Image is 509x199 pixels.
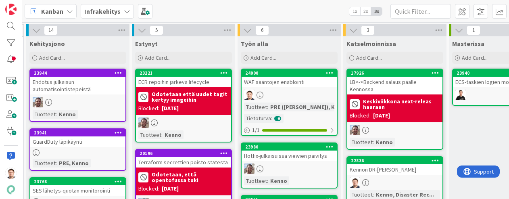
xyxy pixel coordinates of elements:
[163,130,184,139] div: Kenno
[244,103,267,111] div: Tuotteet
[390,4,451,19] input: Quick Filter...
[34,179,125,184] div: 23768
[255,25,269,35] span: 6
[242,69,337,77] div: 24000
[242,151,337,161] div: Hotfix-julkaisuissa viewien päivitys
[161,130,163,139] span: :
[267,103,268,111] span: :
[140,70,231,76] div: 23221
[241,40,268,48] span: Työn alla
[351,158,442,163] div: 22836
[242,143,337,151] div: 23980
[33,97,43,107] img: ET
[29,40,65,48] span: Kehitysjono
[17,1,37,11] span: Support
[350,177,360,188] img: TG
[347,157,442,175] div: 22836Kennon DR-[PERSON_NAME]
[30,69,125,94] div: 23944Ehdotus julkaisun automatisointistepeistä
[44,25,58,35] span: 14
[138,117,149,128] img: ET
[84,7,121,15] b: Infrakehitys
[138,184,159,193] div: Blocked:
[373,111,390,120] div: [DATE]
[5,4,17,15] img: Visit kanbanzone.com
[57,159,91,168] div: PRE, Kenno
[56,110,57,119] span: :
[267,176,268,185] span: :
[136,69,231,77] div: 23221
[455,90,466,100] img: JV
[363,98,440,110] b: Keskiviikkona next-releas haaraan
[30,136,125,147] div: GuardDuty läpikäynti
[34,70,125,76] div: 23944
[361,25,375,35] span: 3
[152,91,229,103] b: Odotetaan että uudet tagit kertyy imageihin
[244,90,255,100] img: TG
[350,111,371,120] div: Blocked:
[30,69,125,77] div: 23944
[150,25,163,35] span: 5
[136,77,231,87] div: ECR repoihin järkevä lifecycle
[268,176,289,185] div: Kenno
[268,103,342,111] div: PRE ([PERSON_NAME]), K...
[30,178,125,185] div: 23768
[244,176,267,185] div: Tuotteet
[30,129,125,136] div: 23941
[5,168,17,179] img: TG
[346,40,396,48] span: Katselmoinnissa
[136,157,231,168] div: Terraform secrettien poisto statesta
[347,69,442,77] div: 17926
[242,77,337,87] div: WAF sääntöjen enablointi
[374,190,436,199] div: Kenno, Disaster Rec...
[351,70,442,76] div: 17926
[136,117,231,128] div: ET
[245,144,337,150] div: 23980
[30,129,125,147] div: 23941GuardDuty läpikäynti
[244,114,271,123] div: Tietoturva
[138,130,161,139] div: Tuotteet
[30,185,125,196] div: SES lähetys-quotan monitorointi
[347,69,442,94] div: 17926LB<->Backend salaus päälle Kennossa
[452,40,484,48] span: Masterissa
[30,97,125,107] div: ET
[250,54,276,61] span: Add Card...
[347,157,442,164] div: 22836
[347,164,442,175] div: Kennon DR-[PERSON_NAME]
[56,159,57,168] span: :
[30,77,125,94] div: Ehdotus julkaisun automatisointistepeistä
[57,110,78,119] div: Kenno
[145,54,171,61] span: Add Card...
[347,77,442,94] div: LB<->Backend salaus päälle Kennossa
[373,190,374,199] span: :
[39,54,65,61] span: Add Card...
[135,40,158,48] span: Estynyt
[356,54,382,61] span: Add Card...
[467,25,480,35] span: 1
[350,138,373,147] div: Tuotteet
[462,54,488,61] span: Add Card...
[242,143,337,161] div: 23980Hotfix-julkaisuissa viewien päivitys
[350,125,360,135] img: ET
[140,151,231,156] div: 20196
[136,69,231,87] div: 23221ECR repoihin järkevä lifecycle
[34,130,125,136] div: 23941
[374,138,395,147] div: Kenno
[162,104,179,113] div: [DATE]
[252,126,260,134] span: 1 / 1
[244,163,255,174] img: ET
[162,184,179,193] div: [DATE]
[245,70,337,76] div: 24000
[371,7,382,15] span: 3x
[41,6,63,16] span: Kanban
[242,90,337,100] div: TG
[152,172,229,183] b: Odotetaan, että opentofussa tuki
[347,125,442,135] div: ET
[138,104,159,113] div: Blocked:
[349,7,360,15] span: 1x
[33,159,56,168] div: Tuotteet
[136,150,231,157] div: 20196
[30,178,125,196] div: 23768SES lähetys-quotan monitorointi
[373,138,374,147] span: :
[33,110,56,119] div: Tuotteet
[242,69,337,87] div: 24000WAF sääntöjen enablointi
